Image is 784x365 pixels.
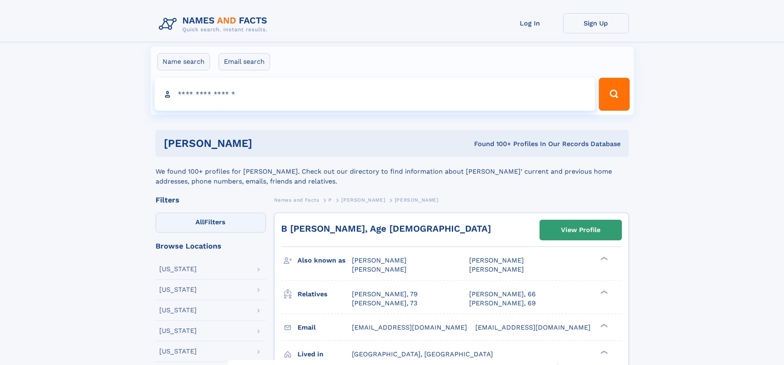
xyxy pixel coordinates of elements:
[497,13,563,33] a: Log In
[156,157,629,186] div: We found 100+ profiles for [PERSON_NAME]. Check out our directory to find information about [PERS...
[328,195,332,205] a: P
[219,53,270,70] label: Email search
[363,139,621,149] div: Found 100+ Profiles In Our Records Database
[352,299,417,308] a: [PERSON_NAME], 73
[156,213,266,232] label: Filters
[352,323,467,331] span: [EMAIL_ADDRESS][DOMAIN_NAME]
[469,256,524,264] span: [PERSON_NAME]
[469,299,536,308] a: [PERSON_NAME], 69
[598,289,608,295] div: ❯
[598,349,608,355] div: ❯
[159,307,197,314] div: [US_STATE]
[352,290,418,299] a: [PERSON_NAME], 79
[469,290,536,299] a: [PERSON_NAME], 66
[598,256,608,261] div: ❯
[195,218,204,226] span: All
[274,195,319,205] a: Names and Facts
[156,196,266,204] div: Filters
[561,221,600,239] div: View Profile
[298,253,352,267] h3: Also known as
[352,256,407,264] span: [PERSON_NAME]
[563,13,629,33] a: Sign Up
[164,138,363,149] h1: [PERSON_NAME]
[281,223,491,234] a: B [PERSON_NAME], Age [DEMOGRAPHIC_DATA]
[341,195,385,205] a: [PERSON_NAME]
[328,197,332,203] span: P
[598,323,608,328] div: ❯
[352,265,407,273] span: [PERSON_NAME]
[599,78,629,111] button: Search Button
[298,321,352,335] h3: Email
[159,266,197,272] div: [US_STATE]
[156,242,266,250] div: Browse Locations
[341,197,385,203] span: [PERSON_NAME]
[298,347,352,361] h3: Lived in
[475,323,591,331] span: [EMAIL_ADDRESS][DOMAIN_NAME]
[395,197,439,203] span: [PERSON_NAME]
[540,220,621,240] a: View Profile
[298,287,352,301] h3: Relatives
[159,286,197,293] div: [US_STATE]
[352,350,493,358] span: [GEOGRAPHIC_DATA], [GEOGRAPHIC_DATA]
[159,348,197,355] div: [US_STATE]
[469,265,524,273] span: [PERSON_NAME]
[157,53,210,70] label: Name search
[156,13,274,35] img: Logo Names and Facts
[155,78,596,111] input: search input
[159,328,197,334] div: [US_STATE]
